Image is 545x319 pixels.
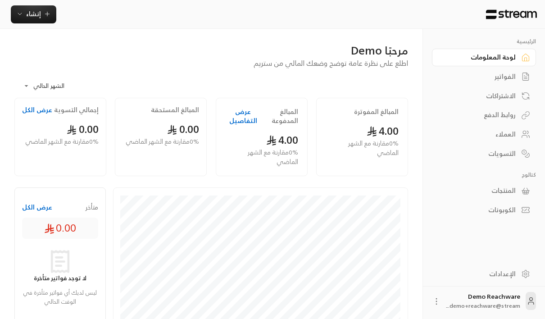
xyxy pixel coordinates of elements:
[432,49,536,66] a: لوحة المعلومات
[432,106,536,124] a: روابط الدفع
[432,38,536,45] p: الرئيسية
[446,301,520,310] span: demo+reachware@stream...
[432,145,536,162] a: التسويات
[443,269,516,278] div: الإعدادات
[225,148,298,167] span: 0 % مقارنة مع الشهر الماضي
[126,137,199,146] span: 0 % مقارنة مع الشهر الماضي
[485,9,538,19] img: Logo
[432,126,536,143] a: العملاء
[443,149,516,158] div: التسويات
[25,137,99,146] span: 0 % مقارنة مع الشهر الماضي
[354,107,399,116] h2: المبالغ المفوترة
[443,91,516,100] div: الاشتراكات
[326,139,399,158] span: 0 % مقارنة مع الشهر الماضي
[443,130,516,139] div: العملاء
[432,87,536,105] a: الاشتراكات
[225,107,261,125] button: عرض التفاصيل
[86,203,98,212] span: متأخر
[26,8,41,19] span: إنشاء
[443,110,516,119] div: روابط الدفع
[22,105,52,114] button: عرض الكل
[11,5,56,23] button: إنشاء
[254,57,408,69] span: اطلع على نظرة عامة توضح وضعك المالي من ستريم
[432,182,536,200] a: المنتجات
[446,292,520,310] div: Demo Reachware
[151,105,199,114] h2: المبالغ المستحقة
[443,205,516,214] div: الكوبونات
[22,203,52,212] button: عرض الكل
[167,120,199,138] span: 0.00
[44,220,76,236] span: 0.00
[443,53,516,62] div: لوحة المعلومات
[432,68,536,86] a: الفواتير
[432,201,536,219] a: الكوبونات
[443,186,516,195] div: المنتجات
[367,122,399,140] span: 4.00
[432,171,536,178] p: كتالوج
[432,265,536,283] a: الإعدادات
[14,43,408,58] div: مرحبًا Demo
[67,120,99,138] span: 0.00
[54,105,99,114] h2: إجمالي التسوية
[34,273,86,283] strong: لا توجد فواتير متأخرة
[22,288,98,306] p: ليس لديك أي فواتير متأخرة في الوقت الحالي
[19,74,86,98] div: الشهر الحالي
[443,72,516,81] div: الفواتير
[261,107,298,125] h2: المبالغ المدفوعة
[266,131,298,149] span: 4.00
